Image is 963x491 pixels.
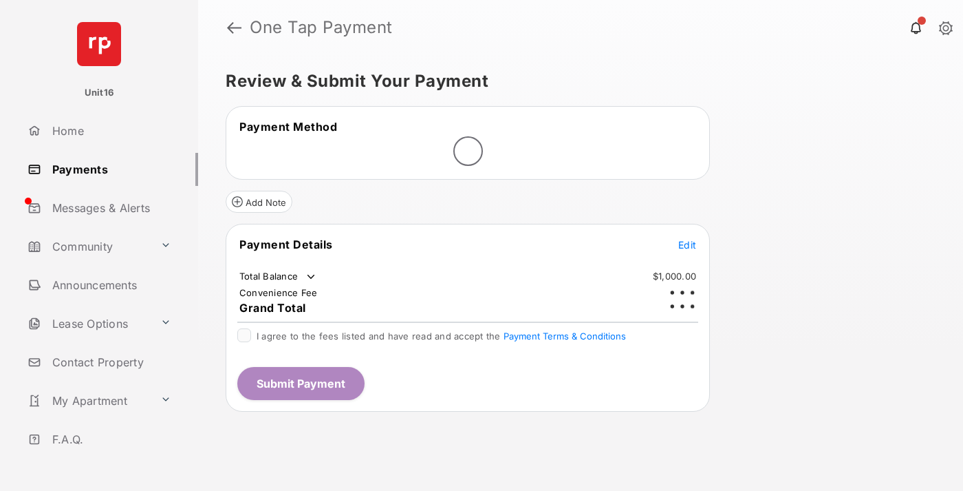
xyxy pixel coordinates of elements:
[22,307,155,340] a: Lease Options
[85,86,114,100] p: Unit16
[226,73,924,90] h5: Review & Submit Your Payment
[22,230,155,263] a: Community
[239,301,306,315] span: Grand Total
[239,286,318,299] td: Convenience Fee
[22,191,198,224] a: Messages & Alerts
[22,346,198,379] a: Contact Property
[22,384,155,417] a: My Apartment
[226,191,292,213] button: Add Note
[239,238,333,251] span: Payment Details
[22,269,198,302] a: Announcements
[652,270,697,282] td: $1,000.00
[678,239,696,251] span: Edit
[239,120,337,134] span: Payment Method
[77,22,121,66] img: svg+xml;base64,PHN2ZyB4bWxucz0iaHR0cDovL3d3dy53My5vcmcvMjAwMC9zdmciIHdpZHRoPSI2NCIgaGVpZ2h0PSI2NC...
[250,19,393,36] strong: One Tap Payment
[237,367,365,400] button: Submit Payment
[257,331,626,342] span: I agree to the fees listed and have read and accept the
[22,114,198,147] a: Home
[504,331,626,342] button: I agree to the fees listed and have read and accept the
[22,153,198,186] a: Payments
[22,423,198,456] a: F.A.Q.
[239,270,318,284] td: Total Balance
[678,238,696,251] button: Edit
